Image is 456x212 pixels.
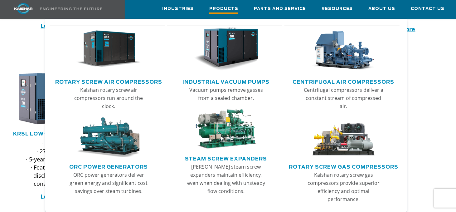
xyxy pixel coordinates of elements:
[186,163,266,195] p: [PERSON_NAME] steam screw expanders maintain efficiency, even when dealing with unsteady flow con...
[69,171,148,195] p: ORC power generators deliver green energy and significant cost savings over steam turbines.
[254,0,306,17] a: Parts and Service
[182,76,269,86] a: Industrial Vacuum Pumps
[411,5,444,12] span: Contact Us
[368,5,395,12] span: About Us
[10,72,104,126] div: krsl30
[322,0,353,17] a: Resources
[293,76,395,86] a: Centrifugal Air Compressors
[209,5,238,14] span: Products
[186,86,266,102] p: Vacuum pumps remove gasses from a sealed chamber.
[194,27,259,71] img: thumb-Industrial-Vacuum-Pumps
[311,27,376,71] img: thumb-Centrifugal-Air-Compressors
[69,161,148,171] a: ORC Power Generators
[55,76,162,86] a: Rotary Screw Air Compressors
[76,117,141,158] img: thumb-ORC-Power-Generators
[289,161,398,171] a: Rotary Screw Gas Compressors
[209,0,238,18] a: Products
[69,86,148,110] p: Kaishan rotary screw air compressors run around the clock.
[254,5,306,12] span: Parts and Service
[194,109,259,150] img: thumb-Steam-Screw-Expanders
[368,0,395,17] a: About Us
[41,193,73,200] a: Learn more
[162,5,194,12] span: Industries
[304,171,383,203] p: Kaishan rotary screw gas compressors provide superior efficiency and optimal performance.
[22,139,92,188] p: · 30-200 HP · 271-2,050 CFM · 5-year airend warranty · Features a variable discharge port for con...
[322,5,353,12] span: Resources
[304,86,383,110] p: Centrifugal compressors deliver a constant stream of compressed air.
[311,117,376,158] img: thumb-Rotary-Screw-Gas-Compressors
[40,7,102,10] img: Engineering the future
[162,0,194,17] a: Industries
[411,0,444,17] a: Contact Us
[76,27,141,71] img: thumb-Rotary-Screw-Air-Compressors
[185,153,267,163] a: Steam Screw Expanders
[13,131,101,136] a: KRSL Low-Pressure Series
[41,22,73,29] a: Learn more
